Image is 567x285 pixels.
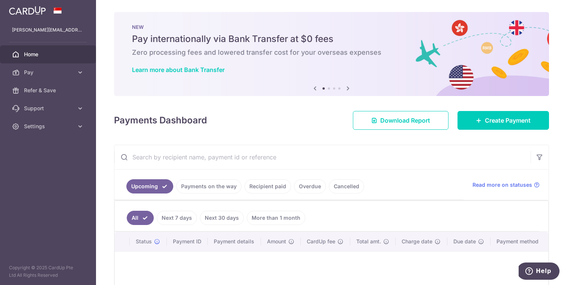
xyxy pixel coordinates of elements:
[24,105,73,112] span: Support
[9,6,46,15] img: CardUp
[244,179,291,193] a: Recipient paid
[136,238,152,245] span: Status
[132,33,531,45] h5: Pay internationally via Bank Transfer at $0 fees
[24,123,73,130] span: Settings
[353,111,448,130] a: Download Report
[519,262,559,281] iframe: Opens a widget where you can find more information
[208,232,261,251] th: Payment details
[200,211,244,225] a: Next 30 days
[126,179,173,193] a: Upcoming
[127,211,154,225] a: All
[132,48,531,57] h6: Zero processing fees and lowered transfer cost for your overseas expenses
[114,145,531,169] input: Search by recipient name, payment id or reference
[167,232,208,251] th: Payment ID
[485,116,531,125] span: Create Payment
[490,232,548,251] th: Payment method
[453,238,476,245] span: Due date
[402,238,432,245] span: Charge date
[247,211,305,225] a: More than 1 month
[472,181,532,189] span: Read more on statuses
[267,238,286,245] span: Amount
[356,238,381,245] span: Total amt.
[329,179,364,193] a: Cancelled
[307,238,335,245] span: CardUp fee
[24,51,73,58] span: Home
[176,179,241,193] a: Payments on the way
[380,116,430,125] span: Download Report
[294,179,326,193] a: Overdue
[157,211,197,225] a: Next 7 days
[24,87,73,94] span: Refer & Save
[457,111,549,130] a: Create Payment
[114,12,549,96] img: Bank transfer banner
[24,69,73,76] span: Pay
[472,181,540,189] a: Read more on statuses
[12,26,84,34] p: [PERSON_NAME][EMAIL_ADDRESS][DOMAIN_NAME]
[114,114,207,127] h4: Payments Dashboard
[132,66,225,73] a: Learn more about Bank Transfer
[132,24,531,30] p: NEW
